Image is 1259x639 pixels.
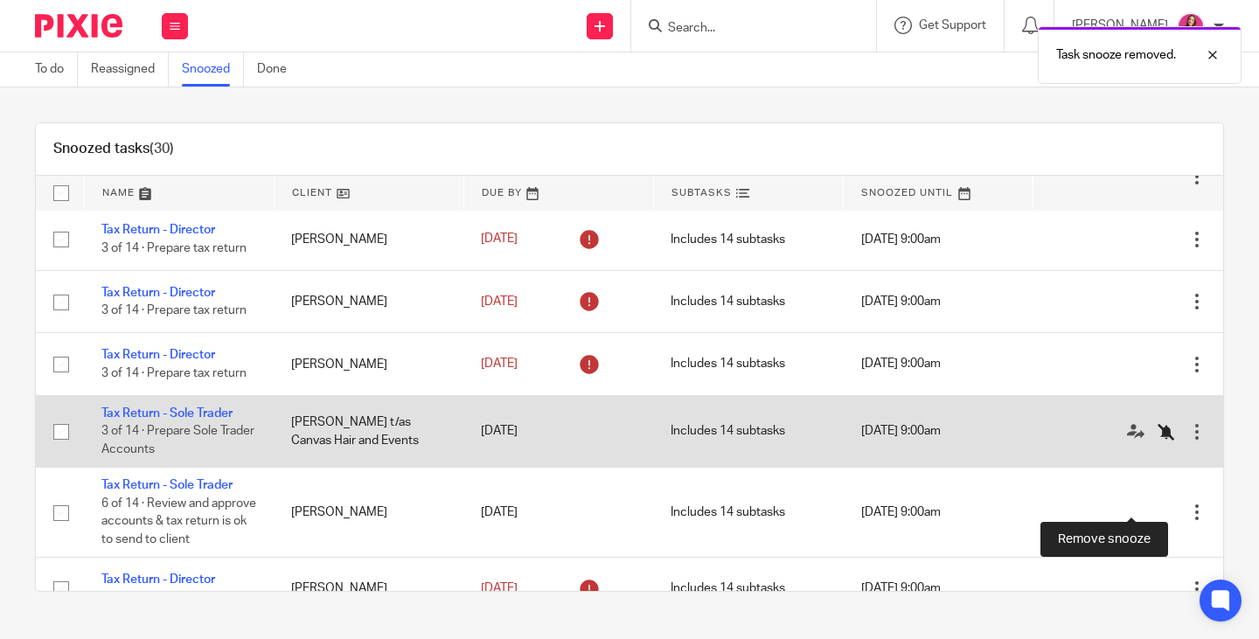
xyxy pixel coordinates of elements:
span: 3 of 14 · Prepare Sole Trader Accounts [101,425,254,455]
a: Tax Return - Director [101,224,215,236]
td: [PERSON_NAME] [274,271,463,333]
img: 21.png [1177,12,1205,40]
p: Task snooze removed. [1056,46,1176,64]
span: [DATE] [481,582,518,594]
a: Tax Return - Sole Trader [101,479,233,491]
img: Pixie [35,14,122,38]
span: Includes 14 subtasks [671,426,785,438]
span: [DATE] [481,506,518,518]
span: 3 of 14 · Prepare tax return [101,367,247,379]
span: Includes 14 subtasks [671,506,785,518]
span: 3 of 14 · Prepare tax return [101,242,247,254]
a: Snoozed [182,52,244,87]
a: To do [35,52,78,87]
a: Tax Return - Sole Trader [101,407,233,420]
td: [PERSON_NAME] [274,558,463,620]
span: [DATE] 9:00am [861,426,941,438]
h1: Snoozed tasks [53,140,174,158]
span: Includes 14 subtasks [671,358,785,371]
a: Done [257,52,300,87]
span: [DATE] 9:00am [861,358,941,371]
span: [DATE] [481,358,518,370]
td: [PERSON_NAME] [274,208,463,270]
span: [DATE] 9:00am [861,295,941,308]
span: 3 of 14 · Prepare tax return [101,304,247,316]
td: [PERSON_NAME] t/as Canvas Hair and Events [274,395,463,467]
span: [DATE] 9:00am [861,506,941,518]
span: [DATE] [481,233,518,246]
a: Tax Return - Director [101,349,215,361]
span: [DATE] 9:00am [861,233,941,246]
span: Includes 14 subtasks [671,583,785,595]
span: 6 of 14 · Review and approve accounts & tax return is ok to send to client [101,497,256,545]
a: Tax Return - Director [101,573,215,586]
a: Reassigned [91,52,169,87]
span: [DATE] [481,426,518,438]
span: [DATE] 9:00am [861,583,941,595]
td: [PERSON_NAME] [274,333,463,395]
span: Subtasks [671,188,732,198]
span: Includes 14 subtasks [671,295,785,308]
span: [DATE] [481,295,518,308]
span: Includes 14 subtasks [671,233,785,246]
td: [PERSON_NAME] [274,468,463,558]
a: Tax Return - Director [101,287,215,299]
span: (30) [150,142,174,156]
